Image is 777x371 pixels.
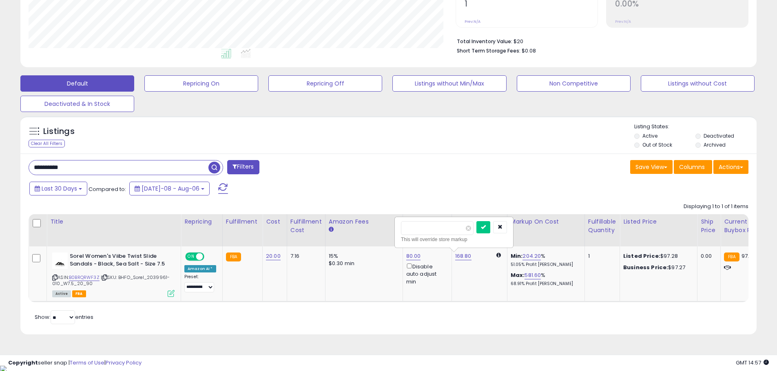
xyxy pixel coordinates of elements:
[290,252,319,260] div: 7.16
[457,47,520,54] b: Short Term Storage Fees:
[634,123,757,131] p: Listing States:
[203,253,216,260] span: OFF
[588,217,616,235] div: Fulfillable Quantity
[144,75,258,92] button: Repricing On
[679,163,705,171] span: Columns
[684,203,748,211] div: Displaying 1 to 1 of 1 items
[724,252,739,261] small: FBA
[615,19,631,24] small: Prev: N/A
[29,140,65,147] div: Clear All Filters
[52,290,71,297] span: All listings currently available for purchase on Amazon
[52,274,170,286] span: | SKU: BHFO_Sorel_2039961-010_W7.5_20_90
[20,96,134,112] button: Deactivated & In Stock
[701,252,714,260] div: 0.00
[704,141,726,148] label: Archived
[20,75,134,92] button: Default
[674,160,712,174] button: Columns
[742,252,756,260] span: 97.28
[517,75,631,92] button: Non Competitive
[184,217,219,226] div: Repricing
[630,160,673,174] button: Save View
[736,359,769,367] span: 2025-09-6 14:57 GMT
[642,141,672,148] label: Out of Stock
[401,235,507,244] div: This will override store markup
[623,264,691,271] div: $97.27
[50,217,177,226] div: Title
[8,359,142,367] div: seller snap | |
[226,217,259,226] div: Fulfillment
[623,217,694,226] div: Listed Price
[511,217,581,226] div: Markup on Cost
[522,252,541,260] a: 204.20
[522,47,536,55] span: $0.08
[89,185,126,193] span: Compared to:
[186,253,196,260] span: ON
[406,252,421,260] a: 80.00
[329,217,399,226] div: Amazon Fees
[525,271,541,279] a: 581.60
[457,38,512,45] b: Total Inventory Value:
[457,36,742,46] li: $20
[588,252,613,260] div: 1
[329,226,334,233] small: Amazon Fees.
[724,217,766,235] div: Current Buybox Price
[511,252,523,260] b: Min:
[465,19,480,24] small: Prev: N/A
[329,252,396,260] div: 15%
[641,75,755,92] button: Listings without Cost
[507,214,584,246] th: The percentage added to the cost of goods (COGS) that forms the calculator for Min & Max prices.
[266,252,281,260] a: 20.00
[623,252,660,260] b: Listed Price:
[511,272,578,287] div: %
[43,126,75,137] h5: Listings
[106,359,142,367] a: Privacy Policy
[713,160,748,174] button: Actions
[701,217,717,235] div: Ship Price
[142,184,199,193] span: [DATE]-08 - Aug-06
[642,132,657,139] label: Active
[227,160,259,174] button: Filters
[511,262,578,268] p: 51.05% Profit [PERSON_NAME]
[129,182,210,195] button: [DATE]-08 - Aug-06
[704,132,734,139] label: Deactivated
[406,262,445,285] div: Disable auto adjust min
[266,217,283,226] div: Cost
[455,252,472,260] a: 168.80
[70,252,169,270] b: Sorel Women's Viibe Twist Slide Sandals - Black, Sea Salt - Size 7.5
[511,252,578,268] div: %
[69,274,100,281] a: B0BRQRWF3Z
[290,217,322,235] div: Fulfillment Cost
[70,359,104,367] a: Terms of Use
[29,182,87,195] button: Last 30 Days
[52,252,68,269] img: 31TQ2o-rdfL._SL40_.jpg
[72,290,86,297] span: FBA
[623,252,691,260] div: $97.28
[329,260,396,267] div: $0.30 min
[184,265,216,272] div: Amazon AI *
[35,313,93,321] span: Show: entries
[8,359,38,367] strong: Copyright
[268,75,382,92] button: Repricing Off
[226,252,241,261] small: FBA
[52,252,175,296] div: ASIN:
[623,263,668,271] b: Business Price:
[511,281,578,287] p: 68.91% Profit [PERSON_NAME]
[392,75,506,92] button: Listings without Min/Max
[184,274,216,292] div: Preset:
[42,184,77,193] span: Last 30 Days
[511,271,525,279] b: Max:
